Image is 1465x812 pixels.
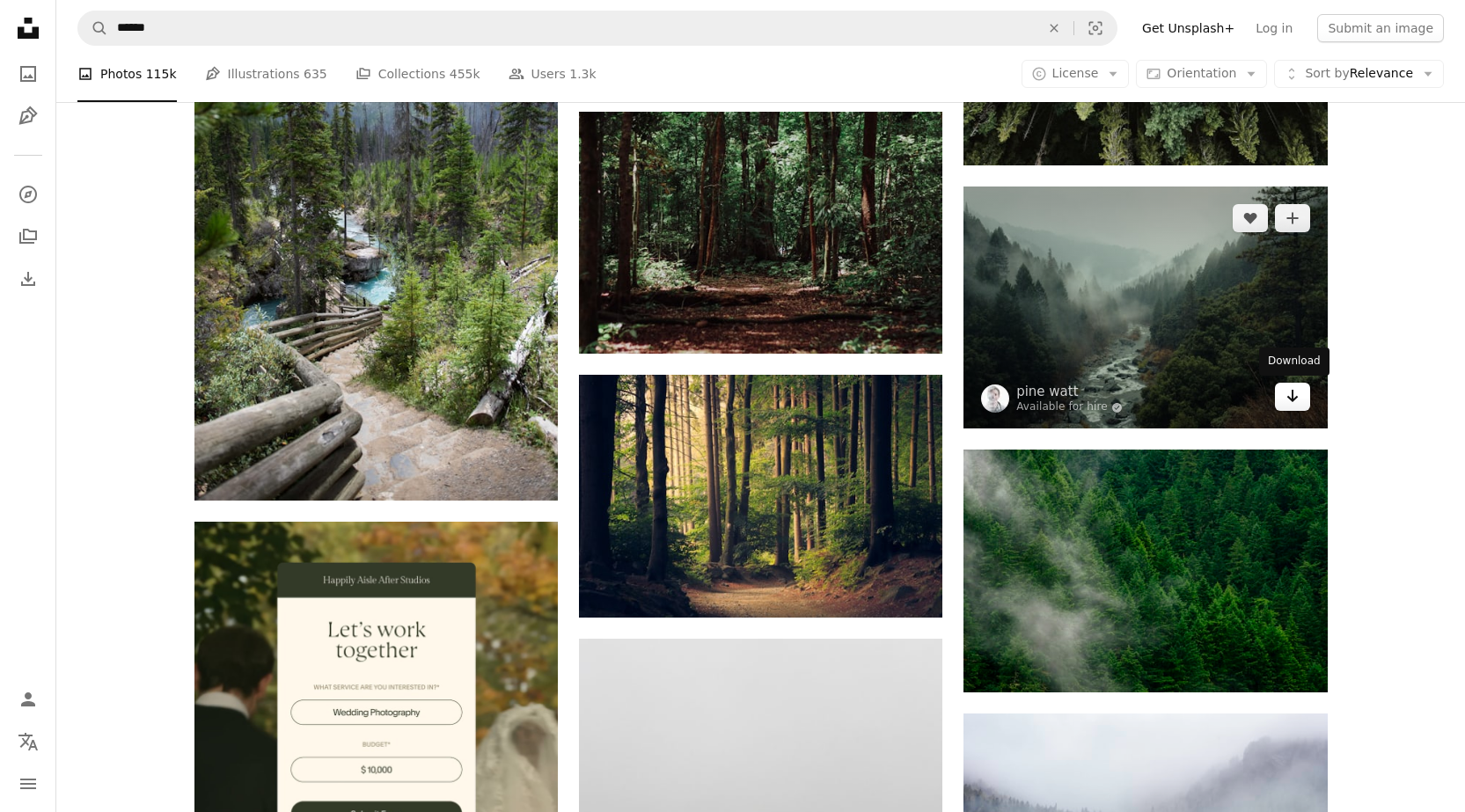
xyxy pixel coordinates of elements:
[1274,60,1444,88] button: Sort byRelevance
[304,64,327,84] span: 635
[1074,11,1117,45] button: Visual search
[1305,65,1413,83] span: Relevance
[194,220,558,236] a: a river in a forest
[1245,14,1303,42] a: Log in
[1016,400,1123,414] a: Available for hire
[1233,204,1268,232] button: Like
[579,224,942,240] a: landscape photography of woods
[355,46,480,102] a: Collections 455k
[78,11,108,45] button: Search Unsplash
[11,724,46,759] button: Language
[1275,383,1310,411] a: Download
[11,219,46,254] a: Collections
[963,450,1327,692] img: green pine trees during daytime
[579,112,942,354] img: landscape photography of woods
[1305,66,1349,80] span: Sort by
[1052,66,1099,80] span: License
[1259,347,1329,376] div: Download
[1275,204,1310,232] button: Add to Collection
[1016,383,1123,400] a: pine watt
[11,682,46,717] a: Log in / Sign up
[1136,60,1267,88] button: Orientation
[11,56,46,91] a: Photos
[11,99,46,134] a: Illustrations
[1317,14,1444,42] button: Submit an image
[981,384,1009,413] img: Go to pine watt's profile
[1167,66,1236,80] span: Orientation
[963,187,1327,428] img: aerial shot of forest
[579,488,942,504] a: forest trees
[569,64,596,84] span: 1.3k
[1132,14,1245,42] a: Get Unsplash+
[77,11,1117,46] form: Find visuals sitewide
[963,563,1327,579] a: green pine trees during daytime
[579,375,942,617] img: forest trees
[205,46,327,102] a: Illustrations 635
[11,261,46,296] a: Download History
[11,11,46,49] a: Home — Unsplash
[450,64,480,84] span: 455k
[1035,11,1073,45] button: Clear
[509,46,597,102] a: Users 1.3k
[963,299,1327,315] a: aerial shot of forest
[11,766,46,801] button: Menu
[1022,60,1130,88] button: License
[11,177,46,212] a: Explore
